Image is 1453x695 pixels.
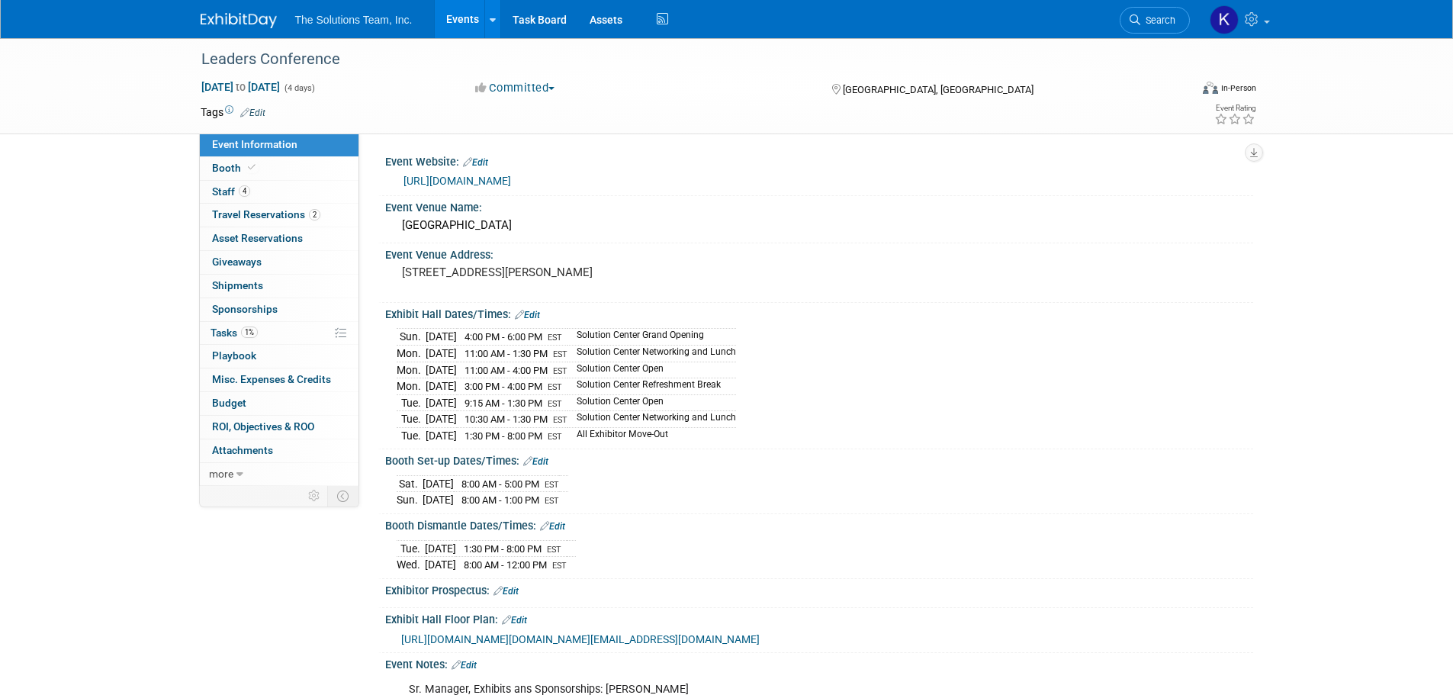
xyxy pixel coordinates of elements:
span: EST [553,366,567,376]
a: [URL][DOMAIN_NAME][DOMAIN_NAME][EMAIL_ADDRESS][DOMAIN_NAME] [401,633,760,645]
span: to [233,81,248,93]
td: [DATE] [423,492,454,508]
span: EST [545,480,559,490]
span: Staff [212,185,250,198]
span: 8:00 AM - 1:00 PM [461,494,539,506]
a: Edit [240,108,265,118]
span: Budget [212,397,246,409]
span: 1:30 PM - 8:00 PM [464,543,542,555]
div: Exhibitor Prospectus: [385,579,1253,599]
div: Event Website: [385,150,1253,170]
div: Leaders Conference [196,46,1167,73]
span: 8:00 AM - 5:00 PM [461,478,539,490]
td: Solution Center Open [567,394,736,411]
span: ROI, Objectives & ROO [212,420,314,433]
i: Booth reservation complete [248,163,256,172]
td: Tue. [397,427,426,443]
pre: [STREET_ADDRESS][PERSON_NAME] [402,265,730,279]
div: In-Person [1220,82,1256,94]
span: EST [547,545,561,555]
td: [DATE] [425,557,456,573]
span: EST [548,333,562,343]
span: 11:00 AM - 1:30 PM [465,348,548,359]
span: 4 [239,185,250,197]
span: [DATE] [DATE] [201,80,281,94]
td: Mon. [397,346,426,362]
td: [DATE] [425,540,456,557]
td: All Exhibitor Move-Out [567,427,736,443]
td: Mon. [397,378,426,395]
div: Event Format [1100,79,1257,102]
div: Booth Set-up Dates/Times: [385,449,1253,469]
span: EST [548,432,562,442]
a: Search [1120,7,1190,34]
img: ExhibitDay [201,13,277,28]
span: 8:00 AM - 12:00 PM [464,559,547,571]
td: Tue. [397,411,426,428]
td: [DATE] [426,411,457,428]
a: Edit [540,521,565,532]
td: [DATE] [426,346,457,362]
a: Giveaways [200,251,358,274]
span: 4:00 PM - 6:00 PM [465,331,542,343]
a: Sponsorships [200,298,358,321]
div: Exhibit Hall Floor Plan: [385,608,1253,628]
td: Sat. [397,475,423,492]
td: [DATE] [426,394,457,411]
a: Booth [200,157,358,180]
a: Edit [463,157,488,168]
td: [DATE] [426,427,457,443]
a: Edit [493,586,519,597]
td: Solution Center Grand Opening [567,329,736,346]
span: Travel Reservations [212,208,320,220]
span: Sponsorships [212,303,278,315]
td: Personalize Event Tab Strip [301,486,328,506]
span: EST [552,561,567,571]
span: The Solutions Team, Inc. [295,14,413,26]
span: Search [1140,14,1175,26]
span: 2 [309,209,320,220]
a: Misc. Expenses & Credits [200,368,358,391]
span: Event Information [212,138,297,150]
a: Staff4 [200,181,358,204]
img: Kaelon Harris [1210,5,1239,34]
td: Sun. [397,329,426,346]
a: Travel Reservations2 [200,204,358,227]
a: Event Information [200,134,358,156]
a: Tasks1% [200,322,358,345]
td: Tue. [397,540,425,557]
td: [DATE] [426,362,457,378]
a: Edit [523,456,548,467]
span: 1% [241,327,258,338]
td: Toggle Event Tabs [327,486,358,506]
span: [GEOGRAPHIC_DATA], [GEOGRAPHIC_DATA] [843,84,1033,95]
a: Budget [200,392,358,415]
span: 11:00 AM - 4:00 PM [465,365,548,376]
span: Misc. Expenses & Credits [212,373,331,385]
td: Solution Center Networking and Lunch [567,411,736,428]
div: Event Venue Name: [385,196,1253,215]
span: more [209,468,233,480]
span: 10:30 AM - 1:30 PM [465,413,548,425]
td: Solution Center Refreshment Break [567,378,736,395]
img: Format-Inperson.png [1203,82,1218,94]
td: [DATE] [426,329,457,346]
span: EST [545,496,559,506]
td: Mon. [397,362,426,378]
td: Solution Center Open [567,362,736,378]
a: ROI, Objectives & ROO [200,416,358,439]
div: [GEOGRAPHIC_DATA] [397,214,1242,237]
span: Shipments [212,279,263,291]
td: Solution Center Networking and Lunch [567,346,736,362]
div: Event Notes: [385,653,1253,673]
a: more [200,463,358,486]
span: EST [548,399,562,409]
td: Tags [201,105,265,120]
a: Edit [515,310,540,320]
td: [DATE] [423,475,454,492]
a: Playbook [200,345,358,368]
td: Tue. [397,394,426,411]
span: Tasks [211,327,258,339]
span: (4 days) [283,83,315,93]
span: 3:00 PM - 4:00 PM [465,381,542,392]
